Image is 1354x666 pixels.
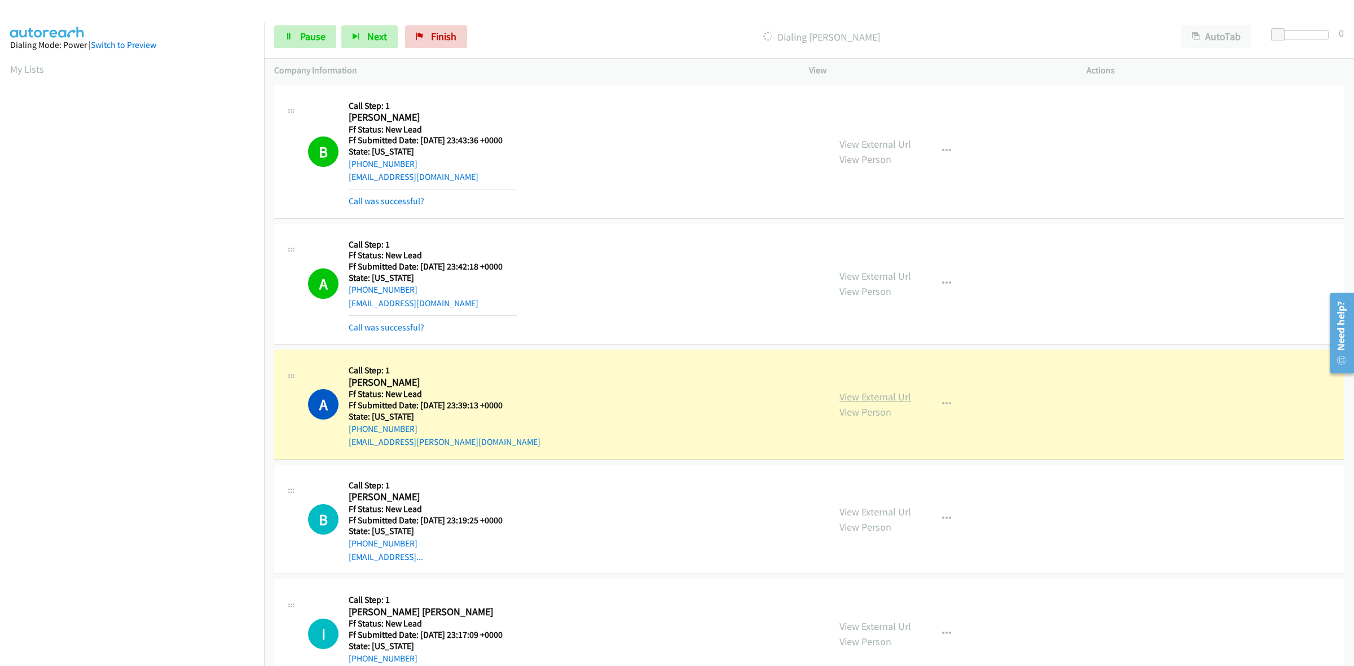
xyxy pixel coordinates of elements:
[349,158,417,169] a: [PHONE_NUMBER]
[349,135,517,146] h5: Ff Submitted Date: [DATE] 23:43:36 +0000
[1181,25,1251,48] button: AutoTab
[839,138,911,151] a: View External Url
[300,30,326,43] span: Pause
[1321,288,1354,378] iframe: Resource Center
[349,272,517,284] h5: State: [US_STATE]
[349,100,517,112] h5: Call Step: 1
[308,268,338,299] h1: A
[274,25,336,48] a: Pause
[839,390,911,403] a: View External Url
[349,594,503,606] h5: Call Step: 1
[349,171,478,182] a: [EMAIL_ADDRESS][DOMAIN_NAME]
[349,538,417,549] a: [PHONE_NUMBER]
[1277,30,1329,39] div: Delay between calls (in seconds)
[349,526,517,537] h5: State: [US_STATE]
[349,552,423,562] a: [EMAIL_ADDRESS]...
[308,389,338,420] h1: A
[349,239,517,250] h5: Call Step: 1
[349,504,517,515] h5: Ff Status: New Lead
[349,376,517,389] h2: [PERSON_NAME]
[308,504,338,535] div: The call is yet to be attempted
[10,38,254,52] div: Dialing Mode: Power |
[349,653,417,664] a: [PHONE_NUMBER]
[349,424,417,434] a: [PHONE_NUMBER]
[367,30,387,43] span: Next
[839,405,891,418] a: View Person
[839,285,891,298] a: View Person
[308,619,338,649] h1: I
[349,111,517,124] h2: [PERSON_NAME]
[431,30,456,43] span: Finish
[349,250,517,261] h5: Ff Status: New Lead
[349,491,517,504] h2: [PERSON_NAME]
[839,635,891,648] a: View Person
[308,136,338,167] h1: B
[349,261,517,272] h5: Ff Submitted Date: [DATE] 23:42:18 +0000
[341,25,398,48] button: Next
[10,87,264,623] iframe: Dialpad
[349,146,517,157] h5: State: [US_STATE]
[839,270,911,283] a: View External Url
[1339,25,1344,41] div: 0
[91,39,156,50] a: Switch to Preview
[10,63,44,76] a: My Lists
[349,641,503,652] h5: State: [US_STATE]
[1087,64,1344,77] p: Actions
[482,29,1161,45] p: Dialing [PERSON_NAME]
[809,64,1066,77] p: View
[349,365,540,376] h5: Call Step: 1
[349,400,540,411] h5: Ff Submitted Date: [DATE] 23:39:13 +0000
[349,436,540,447] a: [EMAIL_ADDRESS][PERSON_NAME][DOMAIN_NAME]
[349,389,540,400] h5: Ff Status: New Lead
[839,521,891,533] a: View Person
[349,411,540,422] h5: State: [US_STATE]
[349,515,517,526] h5: Ff Submitted Date: [DATE] 23:19:25 +0000
[349,196,424,206] a: Call was successful?
[308,619,338,649] div: The call is yet to be attempted
[349,124,517,135] h5: Ff Status: New Lead
[839,620,911,633] a: View External Url
[349,284,417,295] a: [PHONE_NUMBER]
[839,153,891,166] a: View Person
[349,298,478,308] a: [EMAIL_ADDRESS][DOMAIN_NAME]
[349,322,424,333] a: Call was successful?
[349,618,503,629] h5: Ff Status: New Lead
[839,505,911,518] a: View External Url
[308,504,338,535] h1: B
[349,629,503,641] h5: Ff Submitted Date: [DATE] 23:17:09 +0000
[349,606,503,619] h2: [PERSON_NAME] [PERSON_NAME]
[349,480,517,491] h5: Call Step: 1
[405,25,467,48] a: Finish
[274,64,789,77] p: Company Information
